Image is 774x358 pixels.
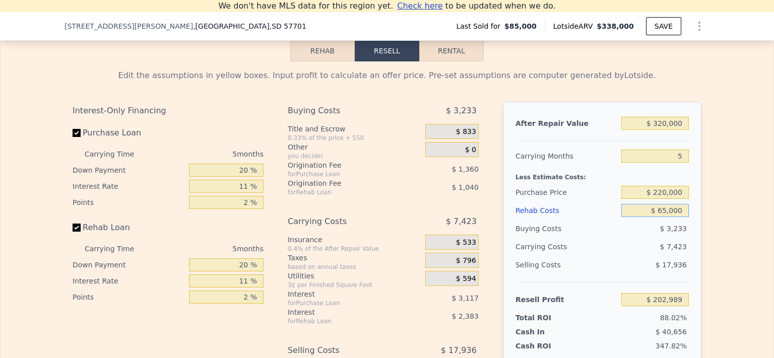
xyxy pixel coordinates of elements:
button: Rehab [290,40,355,61]
div: Origination Fee [288,178,400,188]
div: 5 months [154,146,264,162]
div: After Repair Value [515,114,617,132]
div: Down Payment [73,257,185,273]
div: for Rehab Loan [288,188,400,196]
span: Last Sold for [456,21,504,31]
div: Carrying Months [515,147,617,165]
span: $ 3,117 [451,294,478,302]
span: Check here [397,1,442,11]
span: $ 7,423 [446,212,477,231]
div: Resell Profit [515,291,617,309]
span: $338,000 [597,22,634,30]
input: Purchase Loan [73,129,81,137]
span: 88.02% [660,314,687,322]
div: Down Payment [73,162,185,178]
div: Utilities [288,271,421,281]
button: Resell [355,40,419,61]
span: $85,000 [504,21,537,31]
div: Rehab Costs [515,201,617,220]
label: Purchase Loan [73,124,185,142]
div: Carrying Time [85,146,150,162]
div: Carrying Costs [288,212,400,231]
div: Insurance [288,235,421,245]
div: Interest Rate [73,273,185,289]
span: $ 533 [456,238,476,247]
span: Lotside ARV [553,21,597,31]
label: Rehab Loan [73,219,185,237]
div: Interest-Only Financing [73,102,264,120]
div: 0.4% of the After Repair Value [288,245,421,253]
div: Points [73,289,185,305]
span: $ 3,233 [660,225,687,233]
div: Total ROI [515,313,578,323]
div: 0.33% of the price + 550 [288,134,421,142]
div: Purchase Price [515,183,617,201]
span: 347.82% [656,342,687,350]
div: Carrying Costs [515,238,578,256]
div: for Purchase Loan [288,170,400,178]
span: $ 7,423 [660,243,687,251]
div: Selling Costs [515,256,617,274]
span: $ 594 [456,274,476,283]
span: , SD 57701 [270,22,306,30]
div: you decide! [288,152,421,160]
div: Buying Costs [515,220,617,238]
div: Interest [288,289,400,299]
div: Cash In [515,327,578,337]
div: 5 months [154,241,264,257]
input: Rehab Loan [73,224,81,232]
span: $ 0 [465,146,476,155]
div: for Purchase Loan [288,299,400,307]
div: Points [73,194,185,210]
span: , [GEOGRAPHIC_DATA] [193,21,306,31]
span: $ 40,656 [656,328,687,336]
span: $ 17,936 [656,261,687,269]
div: based on annual taxes [288,263,421,271]
div: Buying Costs [288,102,400,120]
div: 3¢ per Finished Square Foot [288,281,421,289]
div: Title and Escrow [288,124,421,134]
div: Other [288,142,421,152]
div: Taxes [288,253,421,263]
button: Show Options [689,16,709,36]
div: Interest [288,307,400,317]
span: [STREET_ADDRESS][PERSON_NAME] [64,21,193,31]
div: Less Estimate Costs: [515,165,689,183]
span: $ 3,233 [446,102,477,120]
button: Rental [419,40,484,61]
span: $ 796 [456,256,476,265]
div: Cash ROI [515,341,588,351]
span: $ 1,360 [451,165,478,173]
span: $ 833 [456,127,476,136]
button: SAVE [646,17,681,35]
span: $ 2,383 [451,312,478,320]
div: Edit the assumptions in yellow boxes. Input profit to calculate an offer price. Pre-set assumptio... [73,69,701,82]
div: Carrying Time [85,241,150,257]
div: Interest Rate [73,178,185,194]
div: for Rehab Loan [288,317,400,325]
span: $ 1,040 [451,183,478,191]
div: Origination Fee [288,160,400,170]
